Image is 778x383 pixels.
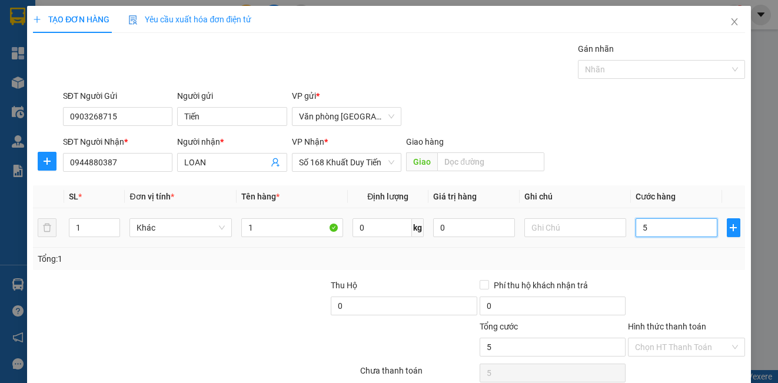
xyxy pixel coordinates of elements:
img: logo.jpg [6,18,39,76]
div: Người gửi [177,89,287,102]
div: SĐT Người Gửi [63,89,172,102]
span: Giao [406,152,437,171]
span: SL [69,192,78,201]
input: VD: Bàn, Ghế [241,218,343,237]
span: plus [727,223,740,232]
span: user-add [271,158,280,167]
span: Cước hàng [636,192,676,201]
input: Ghi Chú [524,218,626,237]
div: Người nhận [177,135,287,148]
span: Phí thu hộ khách nhận trả [489,279,593,292]
button: delete [38,218,56,237]
label: Hình thức thanh toán [628,322,706,331]
span: close [730,17,739,26]
input: Dọc đường [437,152,544,171]
span: Đơn vị tính [129,192,174,201]
span: kg [412,218,424,237]
div: VP gửi [292,89,401,102]
span: Số 168 Khuất Duy Tiến [299,154,394,171]
span: Tổng cước [480,322,518,331]
h2: VP Nhận: Số 8 [PERSON_NAME] [62,84,284,158]
span: plus [38,156,56,166]
span: Thu Hộ [331,281,357,290]
span: Văn phòng Nam Định [299,108,394,125]
input: 0 [433,218,515,237]
button: plus [38,152,56,171]
div: SĐT Người Nhận [63,135,172,148]
span: Yêu cầu xuất hóa đơn điện tử [128,15,251,24]
span: plus [33,15,41,24]
span: Khác [137,219,224,237]
span: Giá trị hàng [433,192,477,201]
span: Định lượng [367,192,408,201]
span: Giao hàng [406,137,444,146]
button: plus [727,218,740,237]
b: [DOMAIN_NAME] [156,9,284,29]
span: VP Nhận [292,137,324,146]
th: Ghi chú [520,185,631,208]
span: Tên hàng [241,192,280,201]
label: Gán nhãn [578,44,614,54]
img: icon [128,15,138,25]
h2: 9QJASIJU [6,84,95,104]
span: TẠO ĐƠN HÀNG [33,15,109,24]
b: Phúc Lộc Thọ Limousine [45,9,131,81]
button: Close [718,6,751,39]
div: Tổng: 1 [38,252,301,265]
